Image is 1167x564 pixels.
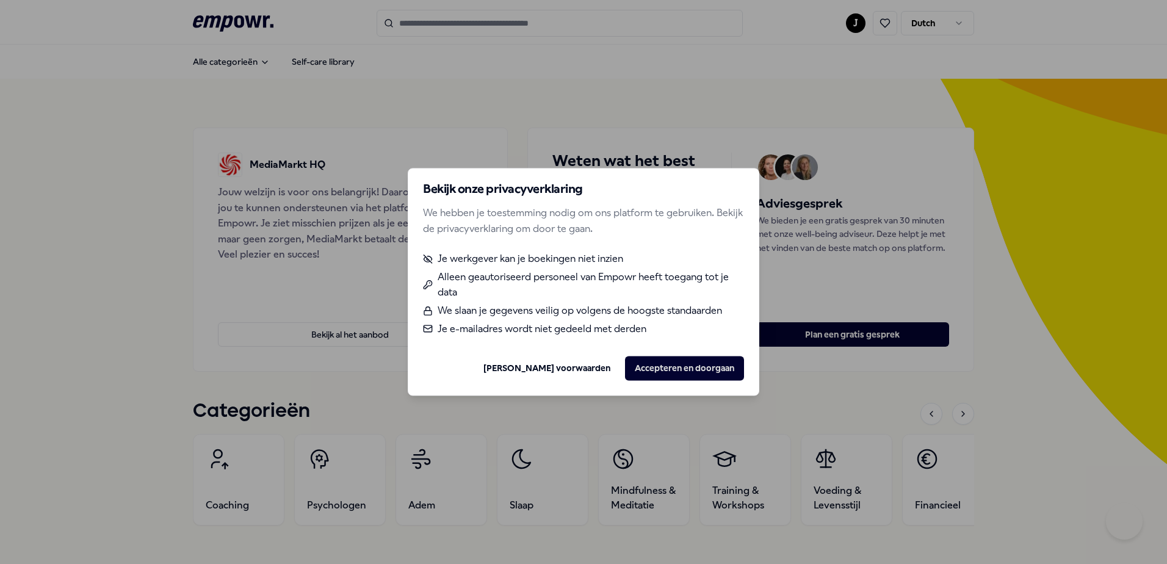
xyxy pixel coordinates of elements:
li: Je werkgever kan je boekingen niet inzien [423,251,744,267]
button: Accepteren en doorgaan [625,356,744,381]
li: Je e-mailadres wordt niet gedeeld met derden [423,321,744,337]
a: [PERSON_NAME] voorwaarden [483,361,610,375]
button: [PERSON_NAME] voorwaarden [474,356,620,381]
p: We hebben je toestemming nodig om ons platform te gebruiken. Bekijk de privacyverklaring om door ... [423,205,744,236]
h2: Bekijk onze privacyverklaring [423,183,744,195]
li: Alleen geautoriseerd personeel van Empowr heeft toegang tot je data [423,269,744,300]
li: We slaan je gegevens veilig op volgens de hoogste standaarden [423,303,744,319]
